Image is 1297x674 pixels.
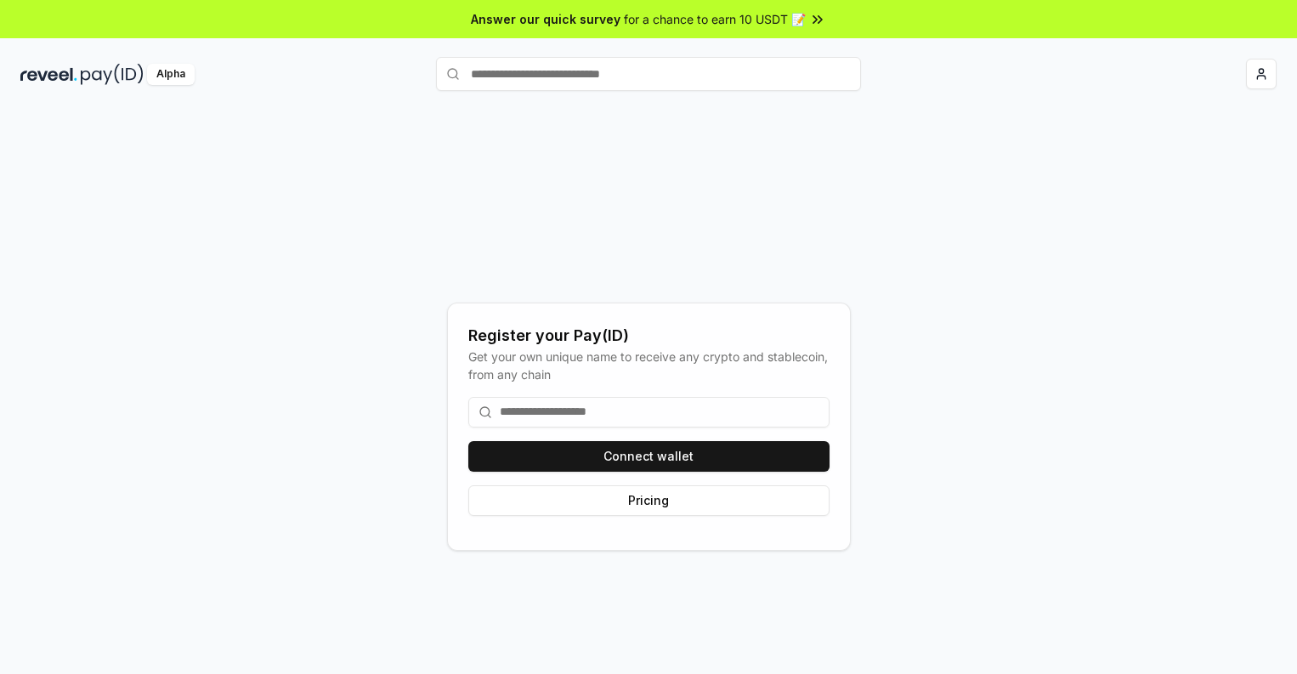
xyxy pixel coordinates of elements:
div: Get your own unique name to receive any crypto and stablecoin, from any chain [468,348,830,383]
button: Pricing [468,485,830,516]
span: for a chance to earn 10 USDT 📝 [624,10,806,28]
span: Answer our quick survey [471,10,620,28]
img: reveel_dark [20,64,77,85]
div: Register your Pay(ID) [468,324,830,348]
div: Alpha [147,64,195,85]
button: Connect wallet [468,441,830,472]
img: pay_id [81,64,144,85]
